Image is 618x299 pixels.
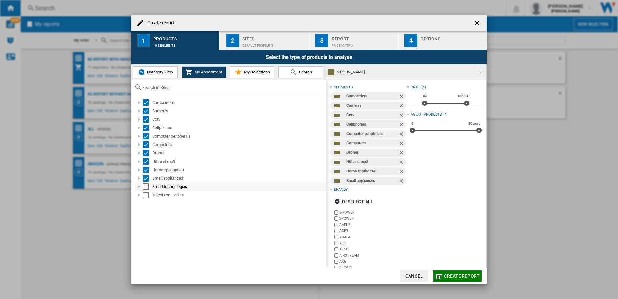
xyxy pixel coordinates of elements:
ng-md-icon: Remove [398,121,406,129]
button: My Assortment [182,66,226,78]
ng-md-icon: Remove [398,178,406,185]
input: brand.name [334,241,338,245]
button: 4 Options [399,31,487,50]
div: Camcorders [152,99,325,106]
div: Television - video [152,192,325,198]
div: Hifi and mp3 [152,158,325,165]
div: 1 [137,34,150,47]
md-checkbox: Select [143,175,152,182]
div: Price Matrix [332,40,395,47]
div: Cellphones [346,120,398,128]
input: brand.name [334,266,338,270]
div: Cctv [346,111,398,119]
label: AIRSTREAM [339,253,406,258]
span: My Assortment [193,70,222,74]
label: 2POWER [339,216,406,221]
md-checkbox: Select [143,167,152,173]
span: 30 years [467,121,481,126]
div: Computers [152,141,325,148]
div: Smart technologies [152,183,325,190]
md-checkbox: Select [143,108,152,114]
button: Category View [133,66,178,78]
div: Select the type of products to analyse [131,50,487,64]
label: ADATA [339,235,406,239]
ng-md-icon: Remove [398,112,406,120]
md-checkbox: Select [143,158,152,165]
md-checkbox: Select [143,192,152,198]
h4: Create report [144,20,174,26]
button: 3 Report Price Matrix [310,31,399,50]
div: Price [411,85,421,90]
button: My Selections [230,66,274,78]
ng-md-icon: getI18NText('BUTTONS.CLOSE_DIALOG') [474,20,482,28]
div: Cctv [152,116,325,123]
ng-md-icon: Remove [398,168,406,176]
div: Home appliances [152,167,325,173]
div: Small appliances [152,175,325,182]
div: Drones [346,149,398,157]
div: Options [421,34,484,40]
button: Deselect all [332,196,375,207]
div: segments [334,85,353,90]
div: 2 [226,34,239,47]
input: brand.name [334,229,338,233]
ng-md-icon: Remove [398,140,406,148]
div: Drones [152,150,325,156]
div: Products [153,34,217,40]
ng-md-icon: Remove [398,131,406,138]
label: AEG [339,241,406,246]
div: Home appliances [346,167,398,175]
md-checkbox: Select [143,183,152,190]
button: 2 Sites Default profile (2) [220,31,309,50]
input: brand.name [334,216,338,221]
span: Search [297,70,312,74]
md-checkbox: Select [143,116,152,123]
div: Hifi and mp3 [346,158,398,166]
img: wiser-icon-blue.png [138,68,145,76]
div: Computer peripherals [346,130,398,138]
md-checkbox: Select [143,141,152,148]
span: Create report [444,273,480,279]
div: Deselect all [334,196,373,207]
span: 0 [410,121,414,126]
button: Search [278,66,323,78]
div: Cellphones [152,125,325,131]
div: 10 segments [153,40,217,47]
button: Create report [433,270,482,282]
ng-md-icon: Remove [398,93,406,101]
div: Age of products [411,112,442,117]
input: brand.name [334,247,338,251]
input: Search in Sites [142,85,323,90]
label: ALOGIC [339,265,406,270]
div: [PERSON_NAME] [328,68,474,77]
span: 0€ [422,94,428,99]
span: Category View [145,70,173,74]
div: Computer peripherals [152,133,325,139]
div: Cameras [152,108,325,114]
div: Report [332,34,395,40]
input: brand.name [334,253,338,258]
input: brand.name [334,235,338,239]
input: brand.name [334,210,338,215]
label: ACER [339,228,406,233]
div: Computers [346,139,398,147]
div: Default profile (2) [242,40,306,47]
div: 3 [315,34,328,47]
md-checkbox: Select [143,133,152,139]
div: Camcorders [346,92,398,100]
button: Cancel [400,270,428,282]
md-checkbox: Select [143,99,152,106]
ng-md-icon: Remove [398,103,406,110]
div: 4 [404,34,417,47]
label: AKG [339,259,406,264]
div: Small appliances [346,177,398,185]
input: brand.name [334,260,338,264]
span: 10000€ [456,94,470,99]
div: Cameras [346,102,398,110]
input: brand.name [334,223,338,227]
span: My Selections [242,70,270,74]
div: Sites [242,34,306,40]
md-checkbox: Select [143,125,152,131]
label: AARKE [339,222,406,227]
ng-md-icon: Remove [398,149,406,157]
